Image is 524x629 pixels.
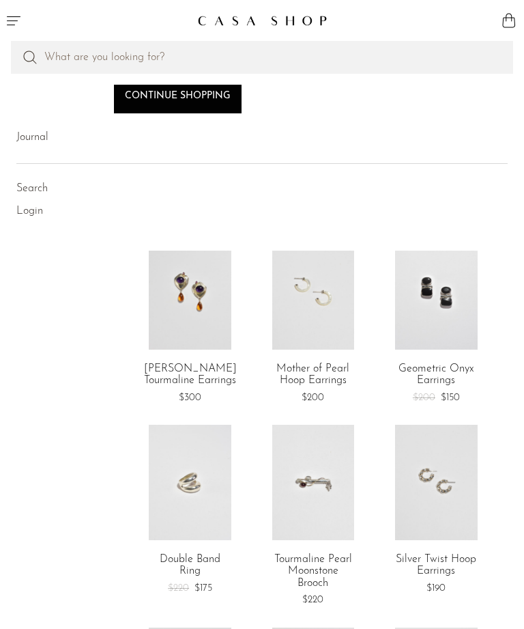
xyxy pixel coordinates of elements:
[272,363,354,387] a: Mother of Pearl Hoop Earrings
[395,554,477,578] a: Silver Twist Hoop Earrings
[16,203,43,221] a: Login
[149,554,231,578] a: Double Band Ring
[426,583,446,593] span: $190
[11,41,513,74] input: Perform a search
[16,180,48,198] a: Search
[441,393,460,403] span: $150
[144,363,237,387] a: [PERSON_NAME] Tourmaline Earrings
[413,393,435,403] span: $200
[302,595,323,605] span: $220
[194,583,212,593] span: $175
[272,554,354,590] a: Tourmaline Pearl Moonstone Brooch
[16,129,48,147] a: Journal
[179,393,201,403] span: $300
[114,81,242,113] a: Continue shopping
[302,393,324,403] span: $200
[168,583,189,593] span: $220
[395,363,477,387] a: Geometric Onyx Earrings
